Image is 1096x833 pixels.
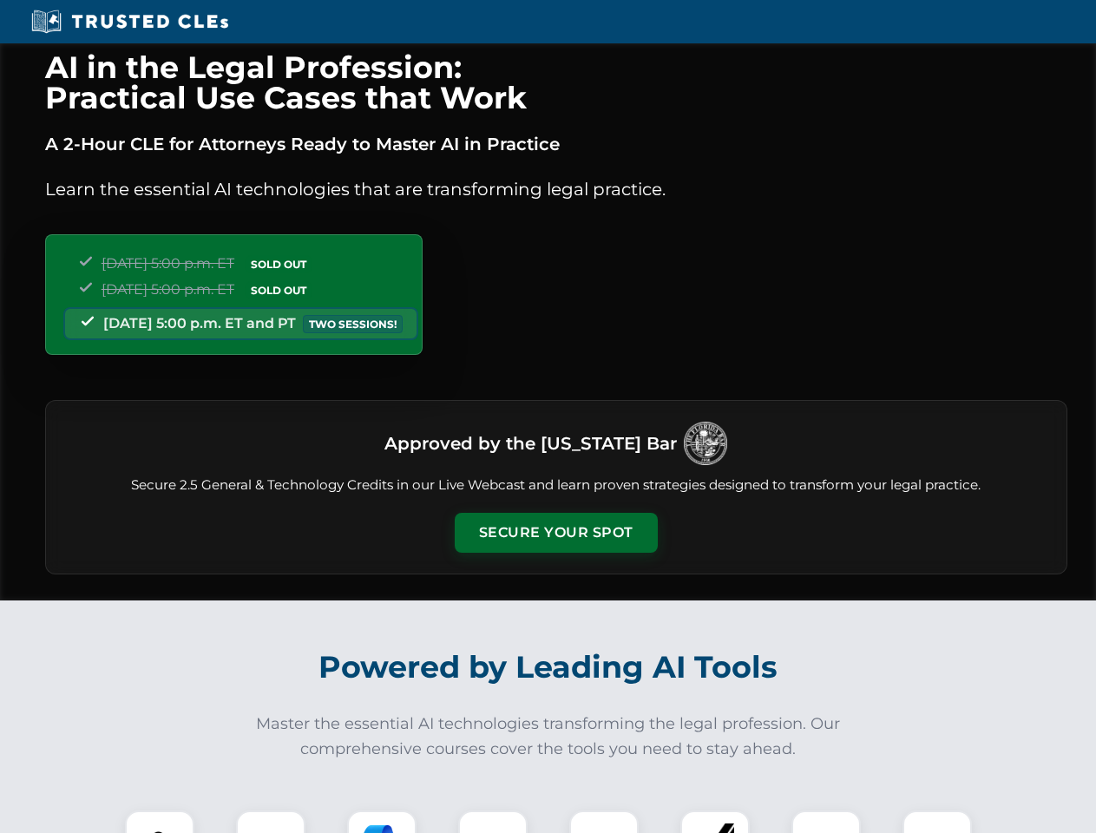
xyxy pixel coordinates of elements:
p: A 2-Hour CLE for Attorneys Ready to Master AI in Practice [45,130,1067,158]
h2: Powered by Leading AI Tools [68,637,1029,698]
span: SOLD OUT [245,281,312,299]
img: Trusted CLEs [26,9,233,35]
span: [DATE] 5:00 p.m. ET [102,281,234,298]
span: [DATE] 5:00 p.m. ET [102,255,234,272]
h3: Approved by the [US_STATE] Bar [384,428,677,459]
img: Logo [684,422,727,465]
span: SOLD OUT [245,255,312,273]
p: Learn the essential AI technologies that are transforming legal practice. [45,175,1067,203]
button: Secure Your Spot [455,513,658,553]
h1: AI in the Legal Profession: Practical Use Cases that Work [45,52,1067,113]
p: Secure 2.5 General & Technology Credits in our Live Webcast and learn proven strategies designed ... [67,476,1046,495]
p: Master the essential AI technologies transforming the legal profession. Our comprehensive courses... [245,712,852,762]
